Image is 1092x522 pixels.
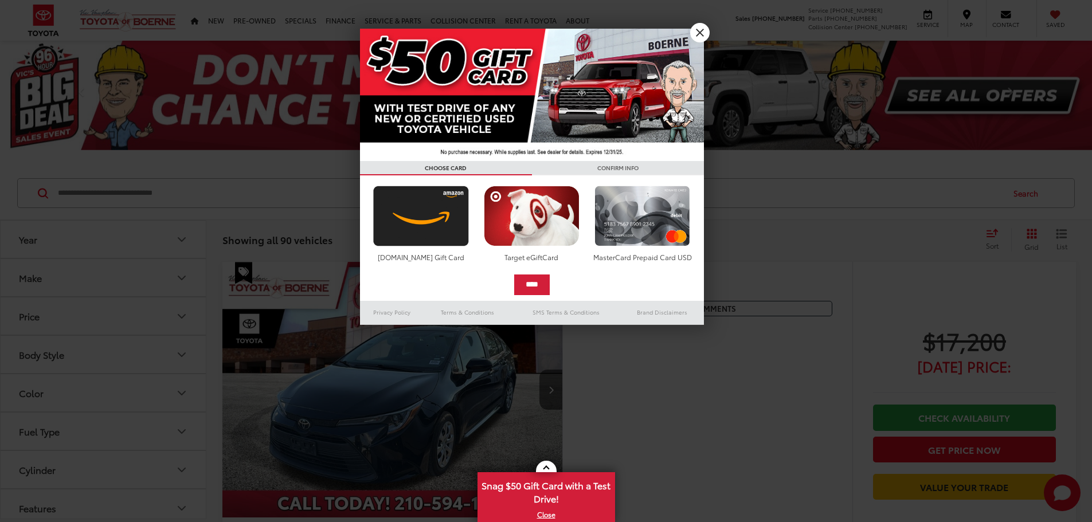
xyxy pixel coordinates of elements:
[532,161,704,175] h3: CONFIRM INFO
[360,305,424,319] a: Privacy Policy
[370,186,472,246] img: amazoncard.png
[424,305,511,319] a: Terms & Conditions
[360,161,532,175] h3: CHOOSE CARD
[620,305,704,319] a: Brand Disclaimers
[512,305,620,319] a: SMS Terms & Conditions
[592,252,693,262] div: MasterCard Prepaid Card USD
[481,186,582,246] img: targetcard.png
[481,252,582,262] div: Target eGiftCard
[479,473,614,508] span: Snag $50 Gift Card with a Test Drive!
[592,186,693,246] img: mastercard.png
[370,252,472,262] div: [DOMAIN_NAME] Gift Card
[360,29,704,161] img: 42635_top_851395.jpg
